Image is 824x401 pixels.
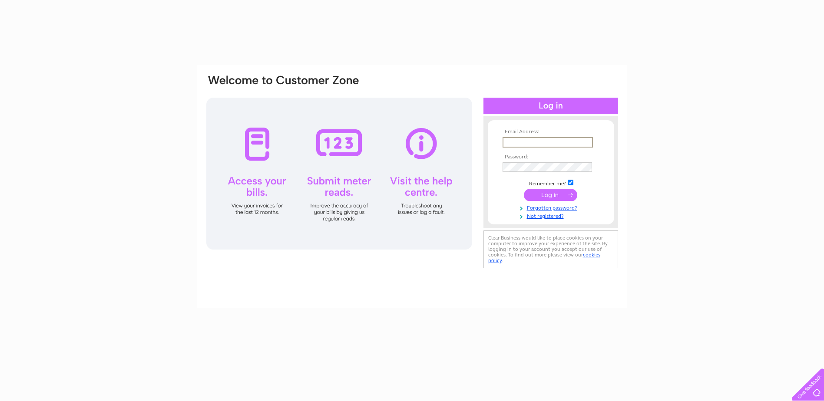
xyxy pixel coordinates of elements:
a: Forgotten password? [503,203,601,211]
a: cookies policy [488,252,600,263]
a: Not registered? [503,211,601,220]
div: Clear Business would like to place cookies on your computer to improve your experience of the sit... [483,230,618,268]
input: Submit [524,189,577,201]
td: Remember me? [500,178,601,187]
th: Email Address: [500,129,601,135]
th: Password: [500,154,601,160]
